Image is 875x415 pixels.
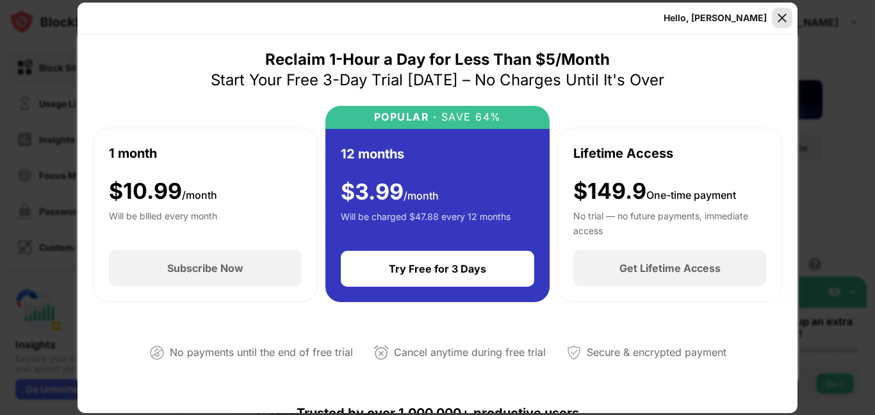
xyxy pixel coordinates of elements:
div: POPULAR · [374,111,437,123]
div: Subscribe Now [167,262,243,275]
div: 12 months [341,144,404,164]
span: /month [404,189,439,202]
div: $149.9 [573,178,736,205]
div: $ 10.99 [109,178,217,205]
div: No payments until the end of free trial [170,343,353,362]
div: No trial — no future payments, immediate access [573,209,766,235]
img: secured-payment [566,345,582,360]
div: Hello, [PERSON_NAME] [664,13,767,23]
div: Will be charged $47.88 every 12 months [341,210,511,235]
div: Start Your Free 3-Day Trial [DATE] – No Charges Until It's Over [211,70,664,90]
img: not-paying [149,345,165,360]
div: Will be billed every month [109,209,217,235]
div: Lifetime Access [573,144,673,163]
div: Cancel anytime during free trial [394,343,546,362]
div: Try Free for 3 Days [389,262,486,275]
span: /month [182,189,217,201]
span: One-time payment [646,189,736,201]
div: Reclaim 1-Hour a Day for Less Than $5/Month [265,49,610,70]
div: SAVE 64% [437,111,502,123]
img: cancel-anytime [373,345,389,360]
div: 1 month [109,144,157,163]
div: Secure & encrypted payment [587,343,726,362]
div: Get Lifetime Access [619,262,721,275]
div: $ 3.99 [341,179,439,205]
